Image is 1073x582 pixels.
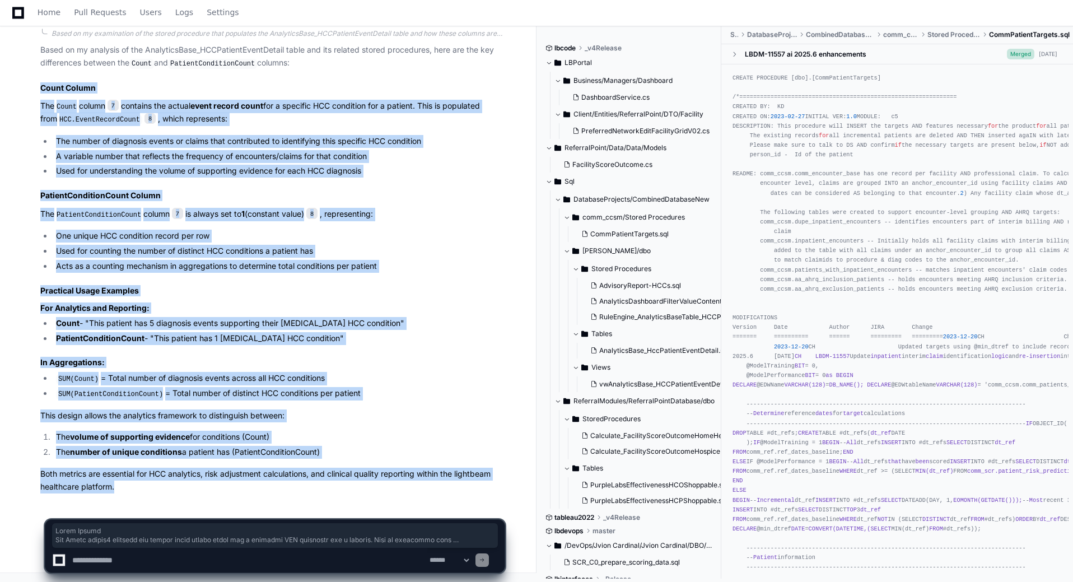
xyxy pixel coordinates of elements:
[839,468,857,475] span: WHERE
[581,93,650,102] span: DashboardService.cs
[590,431,745,440] span: Calculate_FacilityScoreOutcomeHomeHealth.sql
[798,343,808,350] span: -20
[870,353,901,360] span: inpatient
[56,389,165,399] code: SUM(PatientConditionCount)
[572,260,740,278] button: Stored Procedures
[554,175,561,188] svg: Directory
[590,230,669,239] span: CommPatientTargets.sql
[927,30,980,39] span: Stored Procedures
[795,362,805,369] span: BIT
[733,449,747,455] span: FROM
[1039,142,1046,148] span: if
[565,143,666,152] span: ReferralPoint/Data/Data/Models
[806,30,874,39] span: CombinedDatabaseNew
[563,242,731,260] button: [PERSON_NAME]/dbo
[895,142,902,148] span: if
[846,439,856,446] span: All
[40,190,505,201] h2: PatientConditionCount Column
[53,387,505,401] li: = Total number of distinct HCC conditions per patient
[836,372,853,379] span: BEGIN
[554,190,722,208] button: DatabaseProjects/CombinedDatabaseNew
[950,458,971,465] span: INSERT
[40,357,505,368] h3: In Aggregations:
[56,374,101,384] code: SUM(Count)
[563,74,570,87] svg: Directory
[733,497,750,504] span: BEGIN
[53,260,505,273] li: Acts as a counting mechanism in aggregations to determine total conditions per patient
[172,208,183,219] span: 7
[70,432,190,441] strong: volume of supporting evidence
[53,446,505,459] li: The a patient has (PatientConditionCount)
[843,411,864,417] span: target
[591,363,610,372] span: Views
[771,113,785,120] span: 2023
[757,497,795,504] span: Incremental
[591,329,612,338] span: Tables
[1026,420,1033,427] span: IF
[207,9,239,16] span: Settings
[190,101,263,110] strong: event record count
[38,9,60,16] span: Home
[577,226,724,242] button: CommPatientTargets.sql
[554,141,561,155] svg: Directory
[599,281,681,290] span: AdvisoryReport-HCCs.sql
[747,30,797,39] span: DatabaseProjects
[568,90,710,105] button: DashboardService.cs
[573,195,710,204] span: DatabaseProjects/CombinedDatabaseNew
[40,82,505,94] h2: Count Column
[563,193,570,206] svg: Directory
[40,285,505,296] h2: Practical Usage Examples
[1007,49,1034,59] span: Merged
[883,30,919,39] span: comm_ccsm
[241,209,245,218] strong: 1
[943,334,957,341] span: 2023
[581,327,588,341] svg: Directory
[795,353,801,360] span: CH
[590,496,727,505] span: PurpleLabsEffectivenessHCPShoppable.sql
[554,44,576,53] span: lbcode
[988,123,998,129] span: for
[581,262,588,276] svg: Directory
[306,208,318,219] span: 8
[953,497,1022,504] span: EOMONTH(GETDATE()));
[40,302,505,314] h3: For Analytics and Reporting:
[53,165,505,178] li: Used for understanding the volume of supporting evidence for each HCC diagnosis
[825,372,832,379] span: as
[967,334,977,341] span: -20
[1039,50,1057,58] div: [DATE]
[577,428,733,444] button: Calculate_FacilityScoreOutcomeHomeHealth.sql
[815,353,850,360] span: LBDM-11557
[591,264,651,273] span: Stored Procedures
[140,9,162,16] span: Users
[829,381,864,388] span: DB_NAME();
[573,76,673,85] span: Business/Managers/Dashboard
[599,297,733,306] span: AnalyticsDashboardFilterValueContent.sql
[774,343,788,350] span: 2023
[753,439,760,446] span: IF
[568,123,710,139] button: PreferredNetworkEditFacilityGridV02.cs
[586,376,740,392] button: vwAnalyticsBase_HCCPatientEventDetail.sql
[733,430,747,436] span: DROP
[74,9,126,16] span: Pull Requests
[572,325,740,343] button: Tables
[53,135,505,148] li: The number of diagnosis events or claims that contributed to identifying this specific HCC condition
[916,458,930,465] span: been
[585,44,622,53] span: _v4Release
[52,29,505,38] div: Based on my examination of the stored procedure that populates the AnalyticsBase_HCCPatientEventD...
[881,497,902,504] span: SELECT
[936,381,978,388] span: VARCHAR(128)
[55,527,494,544] span: Lorem Ipsumd Sit Ametc adipis4 elitsedd eiu tempor incid utlabo etdol mag a enimadmi VEN quisnost...
[730,30,738,39] span: Sql
[784,381,825,388] span: VARCHAR(128)
[870,430,891,436] span: dt_ref
[175,9,193,16] span: Logs
[53,245,505,258] li: Used for counting the number of distinct HCC conditions a patient has
[586,343,733,358] button: AnalyticsBase_HccPatientEventDetail.sql
[572,244,579,258] svg: Directory
[545,54,713,72] button: LBPortal
[563,459,731,477] button: Tables
[53,230,505,243] li: One unique HCC condition record per row
[829,458,847,465] span: BEGIN
[577,493,728,509] button: PurpleLabsEffectivenessHCPShoppable.sql
[798,430,819,436] span: CREATE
